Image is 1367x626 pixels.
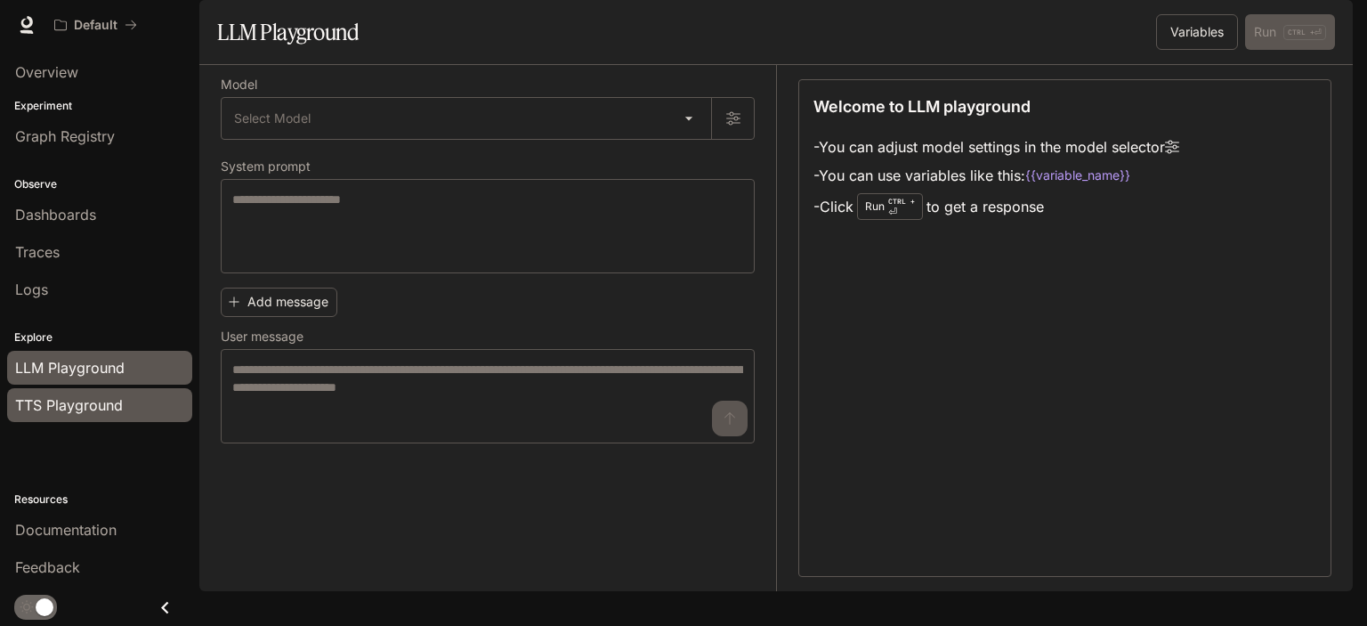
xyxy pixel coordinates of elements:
[217,14,359,50] h1: LLM Playground
[1025,167,1130,184] code: {{variable_name}}
[813,161,1179,190] li: - You can use variables like this:
[221,288,337,317] button: Add message
[46,7,145,43] button: All workspaces
[1156,14,1238,50] button: Variables
[221,330,303,343] p: User message
[813,133,1179,161] li: - You can adjust model settings in the model selector
[857,193,923,220] div: Run
[234,110,311,127] span: Select Model
[222,98,711,139] div: Select Model
[888,196,915,217] p: ⏎
[813,190,1179,224] li: - Click to get a response
[74,18,117,33] p: Default
[221,78,257,91] p: Model
[221,160,311,173] p: System prompt
[813,94,1031,118] p: Welcome to LLM playground
[888,196,915,207] p: CTRL +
